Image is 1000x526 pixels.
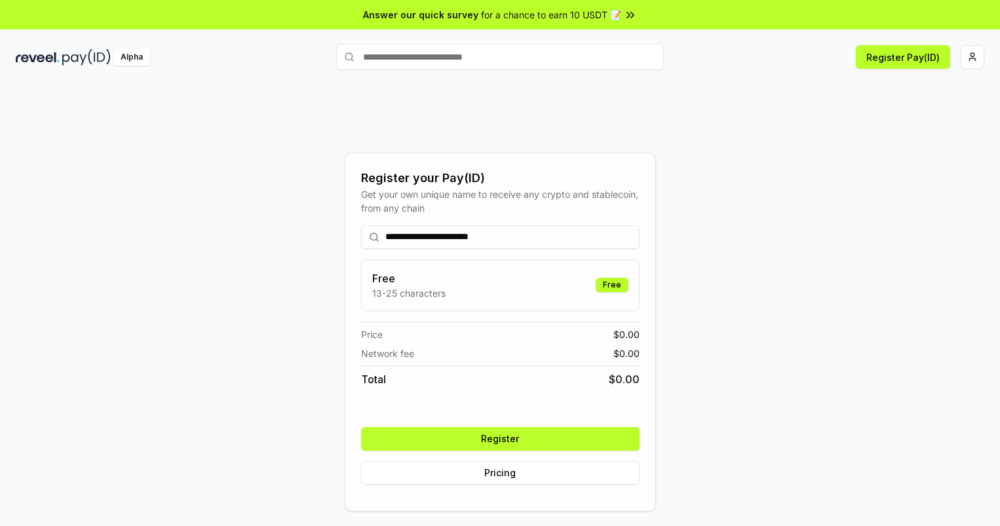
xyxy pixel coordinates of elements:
[596,278,628,292] div: Free
[372,271,446,286] h3: Free
[361,347,414,360] span: Network fee
[62,49,111,66] img: pay_id
[613,328,640,341] span: $ 0.00
[609,371,640,387] span: $ 0.00
[361,427,640,451] button: Register
[613,347,640,360] span: $ 0.00
[361,328,383,341] span: Price
[363,8,478,22] span: Answer our quick survey
[372,286,446,300] p: 13-25 characters
[481,8,621,22] span: for a chance to earn 10 USDT 📝
[113,49,150,66] div: Alpha
[361,461,640,485] button: Pricing
[16,49,60,66] img: reveel_dark
[361,169,640,187] div: Register your Pay(ID)
[361,187,640,215] div: Get your own unique name to receive any crypto and stablecoin, from any chain
[856,45,950,69] button: Register Pay(ID)
[361,371,386,387] span: Total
